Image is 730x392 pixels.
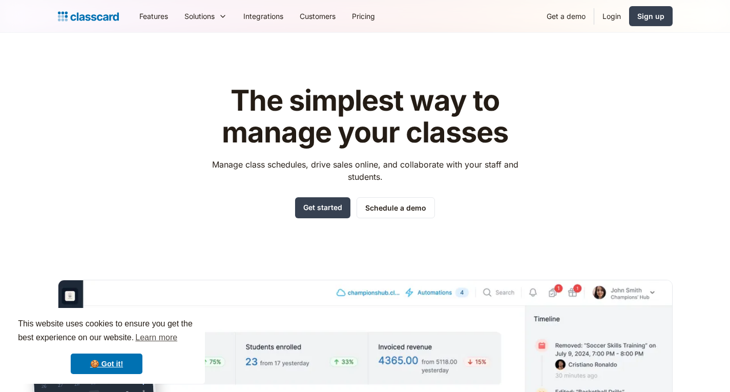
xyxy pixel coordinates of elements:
[18,318,195,345] span: This website uses cookies to ensure you get the best experience on our website.
[637,11,664,22] div: Sign up
[8,308,205,384] div: cookieconsent
[357,197,435,218] a: Schedule a demo
[291,5,344,28] a: Customers
[235,5,291,28] a: Integrations
[202,158,528,183] p: Manage class schedules, drive sales online, and collaborate with your staff and students.
[184,11,215,22] div: Solutions
[295,197,350,218] a: Get started
[58,9,119,24] a: Logo
[202,85,528,148] h1: The simplest way to manage your classes
[71,354,142,374] a: dismiss cookie message
[131,5,176,28] a: Features
[629,6,673,26] a: Sign up
[594,5,629,28] a: Login
[134,330,179,345] a: learn more about cookies
[176,5,235,28] div: Solutions
[344,5,383,28] a: Pricing
[538,5,594,28] a: Get a demo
